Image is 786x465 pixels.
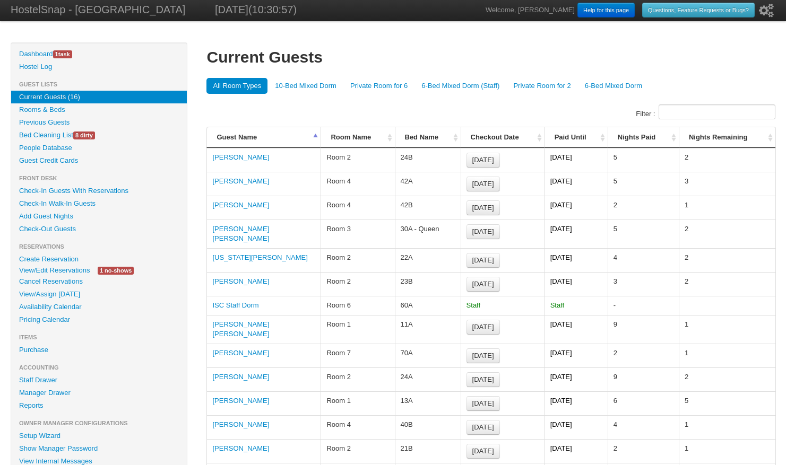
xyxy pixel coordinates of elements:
a: [PERSON_NAME] [212,201,269,209]
td: [DATE] [545,415,608,439]
th: Checkout Date: activate to sort column ascending [461,127,545,148]
span: [DATE] [472,256,494,264]
li: Guest Lists [11,78,187,91]
td: 21B [395,439,461,463]
td: 70A [395,344,461,367]
a: Private Room for 6 [344,78,414,94]
a: [US_STATE][PERSON_NAME] [212,253,307,261]
td: Room 2 [321,248,394,272]
span: Staff [467,301,481,309]
a: [DATE] [467,420,500,435]
a: 10-Bed Mixed Dorm [269,78,343,94]
td: Room 4 [321,415,394,439]
a: Check-In Walk-In Guests [11,197,187,210]
td: 42B [395,196,461,220]
li: Reservations [11,240,187,253]
i: Setup Wizard [759,4,774,17]
span: [DATE] [472,227,494,235]
span: [DATE] [472,399,494,407]
a: People Database [11,142,187,154]
a: [DATE] [467,372,500,387]
td: 11A [395,315,461,344]
td: [DATE] [545,172,608,196]
a: Cancel Reservations [11,275,187,288]
td: 3 [608,272,679,296]
a: Guest Credit Cards [11,154,187,167]
td: [DATE] [545,248,608,272]
a: Check-In Guests With Reservations [11,185,187,197]
td: [DATE] [545,344,608,367]
a: Help for this page [577,3,635,17]
td: 24B [395,148,461,172]
td: 4 [608,248,679,272]
span: 8 dirty [73,131,95,139]
span: [DATE] [472,352,494,359]
a: Setup Wizard [11,429,187,442]
a: View/Assign [DATE] [11,288,187,301]
td: 2 [608,196,679,220]
a: [DATE] [467,153,500,168]
td: [DATE] [545,367,608,391]
a: [DATE] [467,224,500,239]
th: Paid Until: activate to sort column ascending [545,127,608,148]
a: Dashboard1task [11,48,187,60]
td: 2 [608,344,679,367]
a: Purchase [11,344,187,356]
td: 5 [679,391,775,415]
a: [DATE] [467,396,500,411]
a: Questions, Feature Requests or Bugs? [642,3,755,17]
td: [DATE] [545,148,608,172]
a: 1 no-shows [90,265,142,276]
a: [DATE] [467,444,500,459]
a: [DATE] [467,177,500,191]
td: - [608,296,679,315]
td: 4 [608,415,679,439]
td: 13A [395,391,461,415]
td: Room 6 [321,296,394,315]
h1: Current Guests [206,48,775,67]
a: [PERSON_NAME] [212,444,269,452]
td: Room 4 [321,196,394,220]
td: Room 1 [321,391,394,415]
a: [DATE] [467,348,500,363]
span: (10:30:57) [248,4,297,15]
label: Filter : [636,104,775,124]
td: 40B [395,415,461,439]
td: 24A [395,367,461,391]
td: Room 3 [321,220,394,248]
td: 1 [679,415,775,439]
a: Previous Guests [11,116,187,129]
td: 2 [679,248,775,272]
a: Rooms & Beds [11,103,187,116]
a: Manager Drawer [11,387,187,399]
a: Staff Drawer [11,374,187,387]
span: [DATE] [472,375,494,383]
td: 1 [679,344,775,367]
a: [PERSON_NAME] [212,177,269,185]
a: All Room Types [206,78,267,94]
td: 2 [679,220,775,248]
span: [DATE] [472,423,494,431]
td: 5 [608,220,679,248]
a: [PERSON_NAME] [PERSON_NAME] [212,320,269,338]
td: Staff [545,296,608,315]
td: 1 [679,315,775,344]
th: Nights Remaining: activate to sort column ascending [679,127,775,148]
td: 42A [395,172,461,196]
a: Pricing Calendar [11,313,187,326]
td: 9 [608,367,679,391]
a: [PERSON_NAME] [PERSON_NAME] [212,225,269,242]
td: [DATE] [545,439,608,463]
td: Room 2 [321,367,394,391]
td: 1 [679,439,775,463]
td: 9 [608,315,679,344]
td: Room 7 [321,344,394,367]
a: Add Guest Nights [11,210,187,223]
a: Current Guests (16) [11,91,187,103]
td: 3 [679,172,775,196]
td: 30A - Queen [395,220,461,248]
a: [PERSON_NAME] [212,373,269,381]
a: [DATE] [467,277,500,292]
li: Owner Manager Configurations [11,417,187,429]
td: 23B [395,272,461,296]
